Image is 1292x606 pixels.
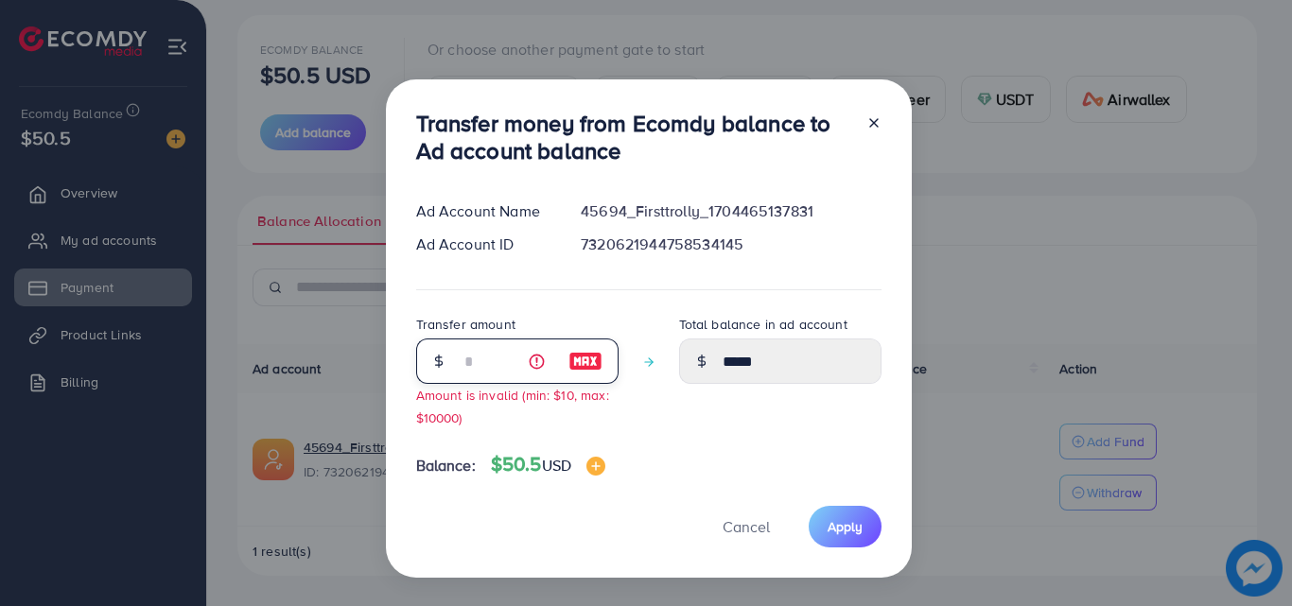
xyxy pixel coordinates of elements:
[679,315,847,334] label: Total balance in ad account
[699,506,794,546] button: Cancel
[568,350,602,372] img: image
[416,315,515,334] label: Transfer amount
[723,516,770,537] span: Cancel
[401,200,567,222] div: Ad Account Name
[566,234,896,255] div: 7320621944758534145
[416,110,851,164] h3: Transfer money from Ecomdy balance to Ad account balance
[491,453,605,476] h4: $50.5
[566,200,896,222] div: 45694_Firsttrolly_1704465137831
[586,457,605,476] img: image
[809,506,882,546] button: Apply
[542,455,571,476] span: USD
[828,517,863,536] span: Apply
[401,234,567,255] div: Ad Account ID
[416,386,609,425] small: Amount is invalid (min: $10, max: $10000)
[416,455,476,476] span: Balance:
